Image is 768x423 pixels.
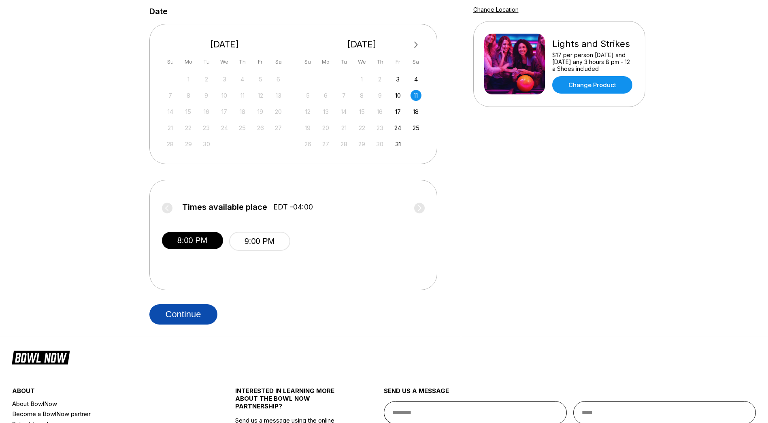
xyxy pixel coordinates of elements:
[219,122,230,133] div: Not available Wednesday, September 24th, 2025
[165,122,176,133] div: Not available Sunday, September 21st, 2025
[183,122,194,133] div: Not available Monday, September 22nd, 2025
[356,90,367,101] div: Not available Wednesday, October 8th, 2025
[273,106,284,117] div: Not available Saturday, September 20th, 2025
[255,74,266,85] div: Not available Friday, September 5th, 2025
[392,90,403,101] div: Choose Friday, October 10th, 2025
[338,56,349,67] div: Tu
[273,203,313,211] span: EDT -04:00
[255,106,266,117] div: Not available Friday, September 19th, 2025
[411,90,421,101] div: Choose Saturday, October 11th, 2025
[302,56,313,67] div: Su
[392,74,403,85] div: Choose Friday, October 3rd, 2025
[12,399,198,409] a: About BowlNow
[237,106,248,117] div: Not available Thursday, September 18th, 2025
[320,56,331,67] div: Mo
[183,74,194,85] div: Not available Monday, September 1st, 2025
[164,73,285,150] div: month 2025-09
[255,122,266,133] div: Not available Friday, September 26th, 2025
[320,90,331,101] div: Not available Monday, October 6th, 2025
[338,122,349,133] div: Not available Tuesday, October 21st, 2025
[302,106,313,117] div: Not available Sunday, October 12th, 2025
[183,90,194,101] div: Not available Monday, September 8th, 2025
[301,73,423,150] div: month 2025-10
[356,74,367,85] div: Not available Wednesday, October 1st, 2025
[302,90,313,101] div: Not available Sunday, October 5th, 2025
[299,39,425,50] div: [DATE]
[356,122,367,133] div: Not available Wednesday, October 22nd, 2025
[302,139,313,150] div: Not available Sunday, October 26th, 2025
[201,90,212,101] div: Not available Tuesday, September 9th, 2025
[273,90,284,101] div: Not available Saturday, September 13th, 2025
[411,106,421,117] div: Choose Saturday, October 18th, 2025
[392,106,403,117] div: Choose Friday, October 17th, 2025
[473,6,519,13] a: Change Location
[165,56,176,67] div: Su
[149,7,168,16] label: Date
[237,74,248,85] div: Not available Thursday, September 4th, 2025
[183,139,194,150] div: Not available Monday, September 29th, 2025
[273,74,284,85] div: Not available Saturday, September 6th, 2025
[552,76,632,94] a: Change Product
[183,56,194,67] div: Mo
[255,56,266,67] div: Fr
[201,122,212,133] div: Not available Tuesday, September 23rd, 2025
[162,39,287,50] div: [DATE]
[411,122,421,133] div: Choose Saturday, October 25th, 2025
[219,106,230,117] div: Not available Wednesday, September 17th, 2025
[219,74,230,85] div: Not available Wednesday, September 3rd, 2025
[392,122,403,133] div: Choose Friday, October 24th, 2025
[235,387,347,417] div: INTERESTED IN LEARNING MORE ABOUT THE BOWL NOW PARTNERSHIP?
[165,90,176,101] div: Not available Sunday, September 7th, 2025
[273,56,284,67] div: Sa
[484,34,545,94] img: Lights and Strikes
[320,106,331,117] div: Not available Monday, October 13th, 2025
[384,387,756,401] div: send us a message
[410,38,423,51] button: Next Month
[165,106,176,117] div: Not available Sunday, September 14th, 2025
[374,90,385,101] div: Not available Thursday, October 9th, 2025
[182,203,267,211] span: Times available place
[201,139,212,150] div: Not available Tuesday, September 30th, 2025
[411,56,421,67] div: Sa
[237,122,248,133] div: Not available Thursday, September 25th, 2025
[320,139,331,150] div: Not available Monday, October 27th, 2025
[165,139,176,150] div: Not available Sunday, September 28th, 2025
[392,139,403,150] div: Choose Friday, October 31st, 2025
[356,139,367,150] div: Not available Wednesday, October 29th, 2025
[374,56,385,67] div: Th
[12,387,198,399] div: about
[219,90,230,101] div: Not available Wednesday, September 10th, 2025
[356,106,367,117] div: Not available Wednesday, October 15th, 2025
[183,106,194,117] div: Not available Monday, September 15th, 2025
[374,74,385,85] div: Not available Thursday, October 2nd, 2025
[374,106,385,117] div: Not available Thursday, October 16th, 2025
[552,38,634,49] div: Lights and Strikes
[162,232,223,249] button: 8:00 PM
[219,56,230,67] div: We
[338,106,349,117] div: Not available Tuesday, October 14th, 2025
[302,122,313,133] div: Not available Sunday, October 19th, 2025
[320,122,331,133] div: Not available Monday, October 20th, 2025
[374,122,385,133] div: Not available Thursday, October 23rd, 2025
[392,56,403,67] div: Fr
[374,139,385,150] div: Not available Thursday, October 30th, 2025
[149,304,217,325] button: Continue
[411,74,421,85] div: Choose Saturday, October 4th, 2025
[255,90,266,101] div: Not available Friday, September 12th, 2025
[237,56,248,67] div: Th
[237,90,248,101] div: Not available Thursday, September 11th, 2025
[201,74,212,85] div: Not available Tuesday, September 2nd, 2025
[338,139,349,150] div: Not available Tuesday, October 28th, 2025
[338,90,349,101] div: Not available Tuesday, October 7th, 2025
[552,51,634,72] div: $17 per person [DATE] and [DATE] any 3 hours 8 pm - 12 a Shoes included
[201,106,212,117] div: Not available Tuesday, September 16th, 2025
[273,122,284,133] div: Not available Saturday, September 27th, 2025
[12,409,198,419] a: Become a BowlNow partner
[356,56,367,67] div: We
[201,56,212,67] div: Tu
[229,232,290,251] button: 9:00 PM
